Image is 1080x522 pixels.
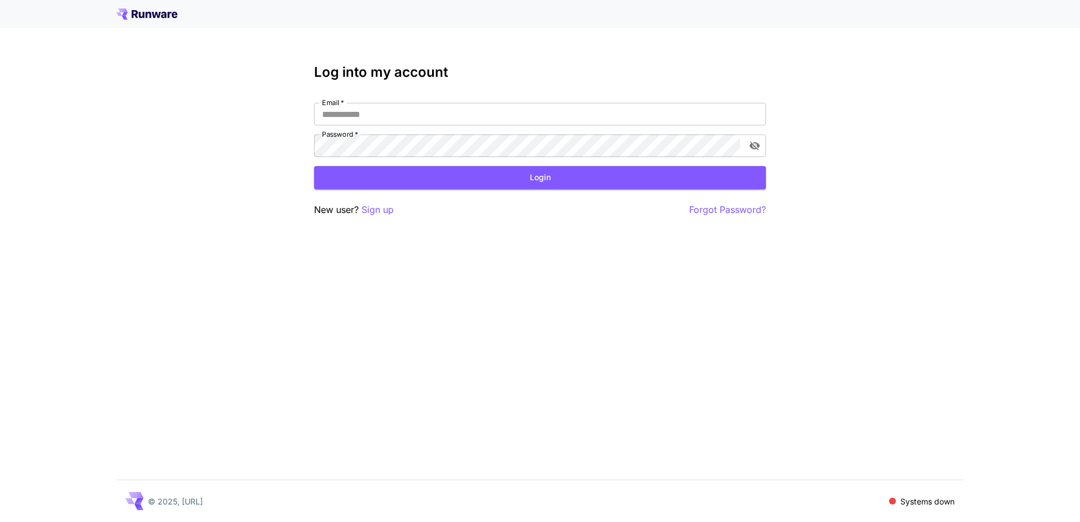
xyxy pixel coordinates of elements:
p: Systems down [900,495,955,507]
button: toggle password visibility [744,136,765,156]
button: Login [314,166,766,189]
p: © 2025, [URL] [148,495,203,507]
label: Email [322,98,344,107]
p: New user? [314,203,394,217]
button: Forgot Password? [689,203,766,217]
button: Sign up [362,203,394,217]
label: Password [322,129,358,139]
h3: Log into my account [314,64,766,80]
